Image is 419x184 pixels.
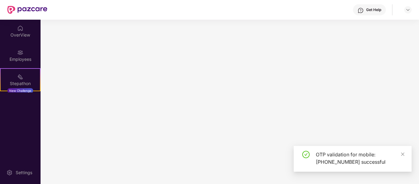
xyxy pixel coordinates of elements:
[1,80,40,87] div: Stepathon
[17,74,23,80] img: svg+xml;base64,PHN2ZyB4bWxucz0iaHR0cDovL3d3dy53My5vcmcvMjAwMC9zdmciIHdpZHRoPSIyMSIgaGVpZ2h0PSIyMC...
[14,170,34,176] div: Settings
[358,7,364,14] img: svg+xml;base64,PHN2ZyBpZD0iSGVscC0zMngzMiIgeG1sbnM9Imh0dHA6Ly93d3cudzMub3JnLzIwMDAvc3ZnIiB3aWR0aD...
[302,151,310,158] span: check-circle
[7,6,47,14] img: New Pazcare Logo
[17,49,23,56] img: svg+xml;base64,PHN2ZyBpZD0iRW1wbG95ZWVzIiB4bWxucz0iaHR0cDovL3d3dy53My5vcmcvMjAwMC9zdmciIHdpZHRoPS...
[366,7,381,12] div: Get Help
[316,151,404,166] div: OTP validation for mobile: [PHONE_NUMBER] successful
[7,88,33,93] div: New Challenge
[401,152,405,156] span: close
[405,7,410,12] img: svg+xml;base64,PHN2ZyBpZD0iRHJvcGRvd24tMzJ4MzIiIHhtbG5zPSJodHRwOi8vd3d3LnczLm9yZy8yMDAwL3N2ZyIgd2...
[6,170,13,176] img: svg+xml;base64,PHN2ZyBpZD0iU2V0dGluZy0yMHgyMCIgeG1sbnM9Imh0dHA6Ly93d3cudzMub3JnLzIwMDAvc3ZnIiB3aW...
[17,25,23,31] img: svg+xml;base64,PHN2ZyBpZD0iSG9tZSIgeG1sbnM9Imh0dHA6Ly93d3cudzMub3JnLzIwMDAvc3ZnIiB3aWR0aD0iMjAiIG...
